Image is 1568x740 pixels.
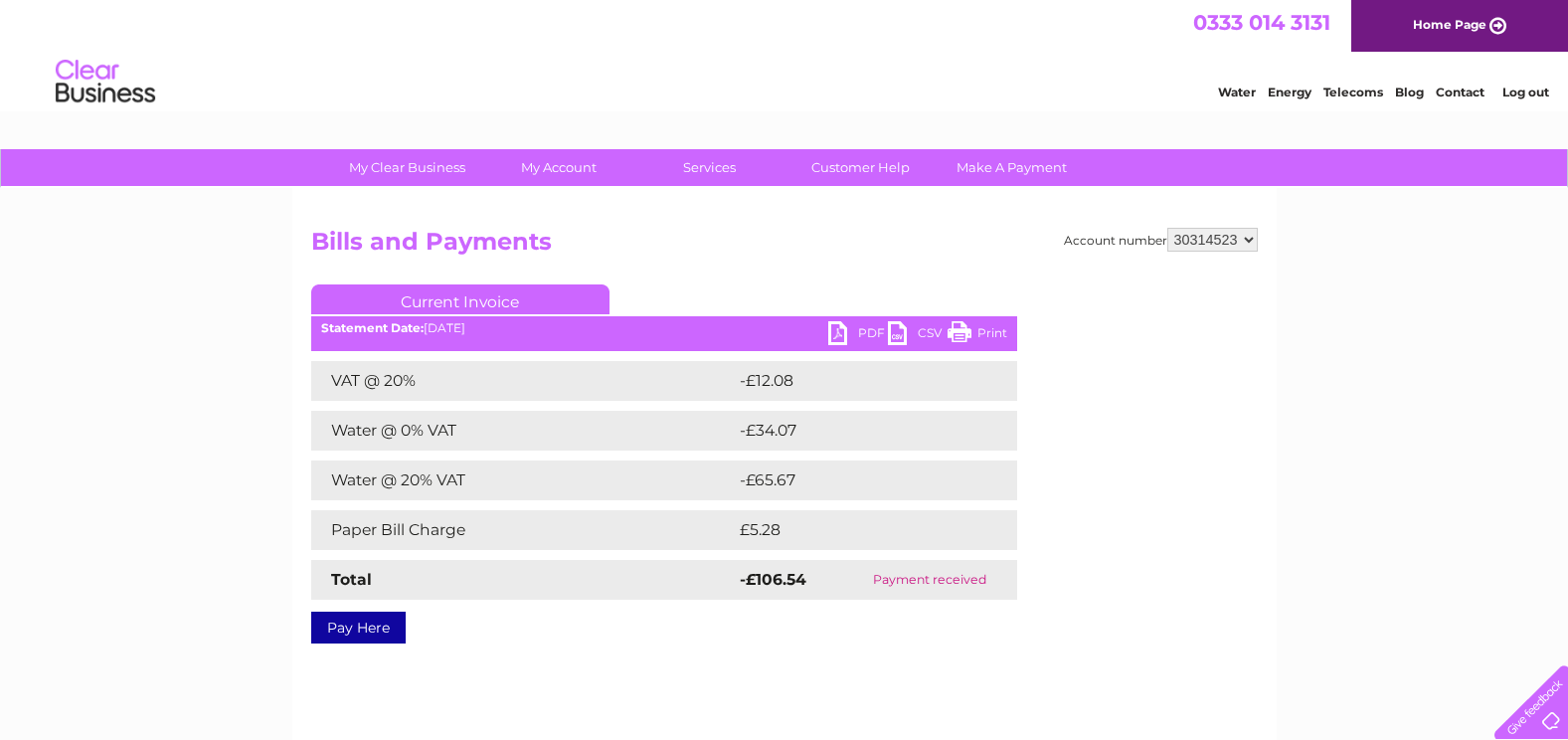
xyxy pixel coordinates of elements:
a: Water [1218,85,1256,99]
a: Blog [1395,85,1424,99]
td: Water @ 0% VAT [311,411,735,451]
td: Payment received [842,560,1016,600]
a: Make A Payment [930,149,1094,186]
a: Customer Help [779,149,943,186]
td: Water @ 20% VAT [311,461,735,500]
b: Statement Date: [321,320,424,335]
td: VAT @ 20% [311,361,735,401]
a: Services [627,149,791,186]
td: £5.28 [735,510,970,550]
a: Energy [1268,85,1311,99]
div: Clear Business is a trading name of Verastar Limited (registered in [GEOGRAPHIC_DATA] No. 3667643... [315,11,1255,96]
h2: Bills and Payments [311,228,1258,266]
td: Paper Bill Charge [311,510,735,550]
td: -£65.67 [735,461,980,500]
a: CSV [888,321,948,350]
td: -£34.07 [735,411,980,451]
strong: Total [331,570,372,589]
a: Pay Here [311,612,406,644]
a: Telecoms [1323,85,1383,99]
a: Current Invoice [311,284,610,314]
a: My Account [476,149,640,186]
div: [DATE] [311,321,1017,335]
a: PDF [828,321,888,350]
a: Log out [1502,85,1549,99]
strong: -£106.54 [740,570,806,589]
a: Print [948,321,1007,350]
a: Contact [1436,85,1484,99]
a: 0333 014 3131 [1193,10,1330,35]
td: -£12.08 [735,361,979,401]
a: My Clear Business [325,149,489,186]
img: logo.png [55,52,156,112]
div: Account number [1064,228,1258,252]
